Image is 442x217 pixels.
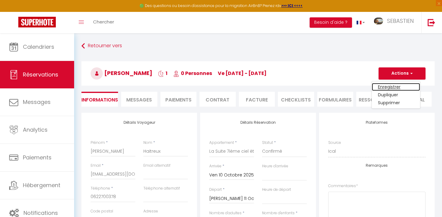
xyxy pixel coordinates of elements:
h4: Plateformes [328,120,426,125]
h4: Détails Réservation [209,120,307,125]
span: Calendriers [23,43,54,51]
button: Besoin d'aide ? [310,17,352,28]
a: ... SEBASTIEN [369,12,421,33]
label: Appartement [209,140,234,146]
button: Actions [379,67,426,80]
label: Nombre d'adultes [209,210,242,216]
label: Heure de départ [262,187,291,193]
span: Messages [126,96,152,103]
li: Facture [239,92,275,107]
span: 1 [158,70,167,77]
label: Arrivée [209,163,221,169]
li: CHECKLISTS [278,92,314,107]
li: FORMULAIRES [317,92,354,107]
li: Informations [81,92,118,107]
h4: Détails Voyageur [91,120,188,125]
span: Notifications [23,209,58,217]
label: Adresse [143,208,158,214]
span: Paiements [23,154,52,161]
li: Ressources [356,92,393,107]
label: Commentaires [328,183,358,189]
label: Statut [262,140,273,146]
h4: Remarques [328,163,426,168]
img: Super Booking [18,17,56,27]
label: Téléphone alternatif [143,186,180,191]
img: logout [428,19,435,26]
span: SEBASTIEN [387,17,414,25]
span: [PERSON_NAME] [91,69,152,77]
span: 0 Personnes [173,70,212,77]
label: Téléphone [91,186,110,191]
label: Email alternatif [143,163,171,169]
a: Enregistrer [372,83,420,91]
label: Source [328,140,341,146]
label: Heure d'arrivée [262,163,288,169]
label: Départ [209,187,222,193]
span: Réservations [23,71,58,78]
span: Messages [23,98,51,106]
span: Chercher [93,19,114,25]
a: >>> ICI <<<< [281,3,303,8]
label: Nombre d'enfants [262,210,295,216]
a: Chercher [88,12,119,33]
li: Paiements [160,92,197,107]
a: Dupliquer [372,91,420,99]
label: Email [91,163,101,169]
label: Prénom [91,140,105,146]
label: Code postal [91,208,113,214]
label: Nom [143,140,152,146]
span: ve [DATE] - [DATE] [218,70,267,77]
a: Retourner vers [81,41,435,52]
img: ... [374,18,383,25]
span: Hébergement [23,181,60,189]
li: Contrat [199,92,236,107]
span: Analytics [23,126,48,133]
a: Supprimer [372,99,420,107]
